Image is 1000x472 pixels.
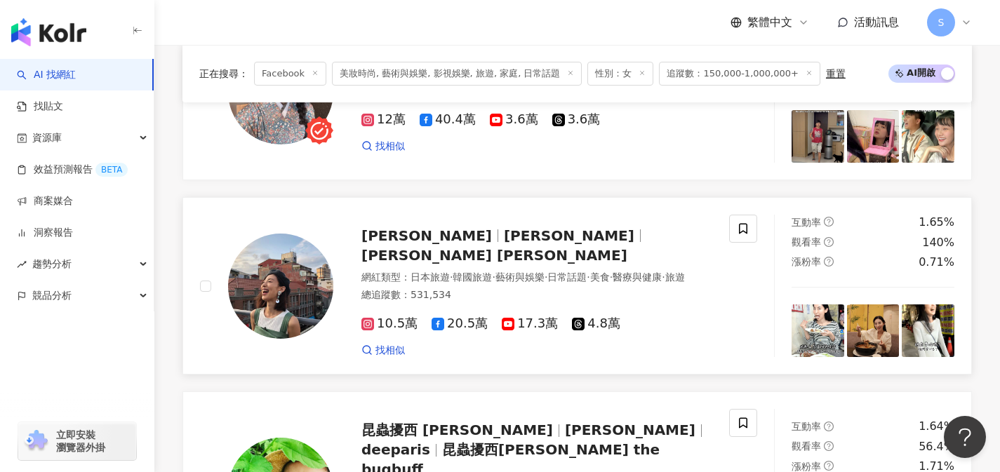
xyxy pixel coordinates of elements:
div: 56.4% [919,439,954,454]
div: 重置 [826,68,846,79]
span: · [492,271,495,283]
span: 3.6萬 [490,112,538,127]
span: [PERSON_NAME] [361,227,492,244]
span: question-circle [824,441,834,451]
a: 找相似 [361,344,405,358]
span: 藝術與娛樂 [495,271,545,283]
span: [PERSON_NAME] [PERSON_NAME] [361,247,627,264]
div: 網紅類型 ： [361,271,712,285]
span: S [938,15,945,30]
span: 日本旅遊 [411,271,450,283]
span: 觀看率 [792,236,821,248]
img: post-image [847,304,900,357]
span: 17.3萬 [502,316,558,331]
span: question-circle [824,422,834,431]
span: 互動率 [792,421,821,432]
div: 1.64% [919,419,954,434]
span: question-circle [824,257,834,267]
span: question-circle [824,461,834,471]
span: 互動率 [792,217,821,228]
img: post-image [792,304,844,357]
span: 正在搜尋 ： [199,68,248,79]
span: 觀看率 [792,440,821,452]
span: 日常話題 [547,271,587,283]
span: 10.5萬 [361,316,418,331]
span: 資源庫 [32,122,62,154]
span: 繁體中文 [747,15,792,30]
span: 漲粉率 [792,256,821,267]
span: [PERSON_NAME] [504,227,634,244]
a: chrome extension立即安裝 瀏覽器外掛 [18,422,136,460]
span: · [610,271,613,283]
iframe: Help Scout Beacon - Open [944,416,986,458]
span: 旅遊 [665,271,685,283]
div: 1.65% [919,215,954,230]
span: · [545,271,547,283]
img: post-image [902,304,954,357]
span: question-circle [824,237,834,247]
div: 140% [922,235,954,250]
span: 12萬 [361,112,406,127]
a: searchAI 找網紅 [17,68,76,82]
img: KOL Avatar [228,234,333,339]
a: KOL Avatar[PERSON_NAME][PERSON_NAME][PERSON_NAME] [PERSON_NAME]網紅類型：日本旅遊·韓國旅遊·藝術與娛樂·日常話題·美食·醫療與健康... [182,197,972,375]
div: 0.71% [919,255,954,270]
span: rise [17,259,27,269]
img: post-image [792,110,844,163]
div: 總追蹤數 ： 531,534 [361,288,712,302]
span: Facebook [254,62,326,86]
span: 醫療與健康 [613,271,662,283]
span: 昆蟲擾西 [PERSON_NAME] [361,422,553,438]
span: 20.5萬 [432,316,488,331]
span: · [450,271,453,283]
span: 趨勢分析 [32,248,72,280]
img: logo [11,18,86,46]
span: 立即安裝 瀏覽器外掛 [56,429,105,454]
span: [PERSON_NAME] [565,422,695,438]
a: 商案媒合 [17,194,73,208]
span: 40.4萬 [420,112,476,127]
span: 性別：女 [587,62,653,86]
span: 4.8萬 [572,316,620,331]
span: 漲粉率 [792,461,821,472]
a: 效益預測報告BETA [17,163,128,177]
a: 找貼文 [17,100,63,114]
span: 美妝時尚, 藝術與娛樂, 影視娛樂, 旅遊, 家庭, 日常話題 [332,62,582,86]
span: 美食 [590,271,610,283]
span: question-circle [824,217,834,227]
span: · [587,271,589,283]
span: 追蹤數：150,000-1,000,000+ [659,62,820,86]
a: 洞察報告 [17,226,73,240]
span: 活動訊息 [854,15,899,29]
span: 找相似 [375,140,405,154]
img: post-image [847,110,900,163]
span: 找相似 [375,344,405,358]
span: 韓國旅遊 [453,271,492,283]
span: deeparis [361,441,430,458]
img: post-image [902,110,954,163]
a: 找相似 [361,140,405,154]
img: chrome extension [22,430,50,452]
span: · [662,271,665,283]
span: 3.6萬 [552,112,601,127]
span: 競品分析 [32,280,72,311]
